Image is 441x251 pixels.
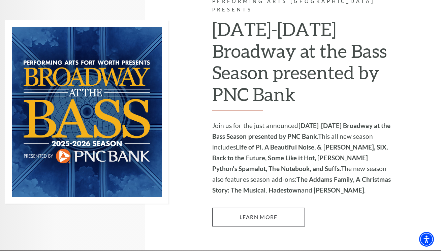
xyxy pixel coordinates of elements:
[212,122,391,140] strong: [DATE]-[DATE] Broadway at the Bass Season presented by PNC Bank.
[5,20,168,204] img: Performing Arts Fort Worth Presents
[419,232,434,247] div: Accessibility Menu
[212,208,305,226] a: Learn More 2025-2026 Broadway at the Bass Season presented by PNC Bank
[296,175,353,183] strong: The Addams Family
[212,143,388,172] strong: Life of Pi, A Beautiful Noise, & [PERSON_NAME], SIX, Back to the Future, Some Like it Hot, [PERSO...
[269,186,302,194] strong: Hadestown
[314,186,364,194] strong: [PERSON_NAME]
[212,120,392,196] p: Join us for the just announced This all new season includes The new season also features season a...
[212,175,391,194] strong: A Christmas Story: The Musical
[212,18,392,111] h2: [DATE]-[DATE] Broadway at the Bass Season presented by PNC Bank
